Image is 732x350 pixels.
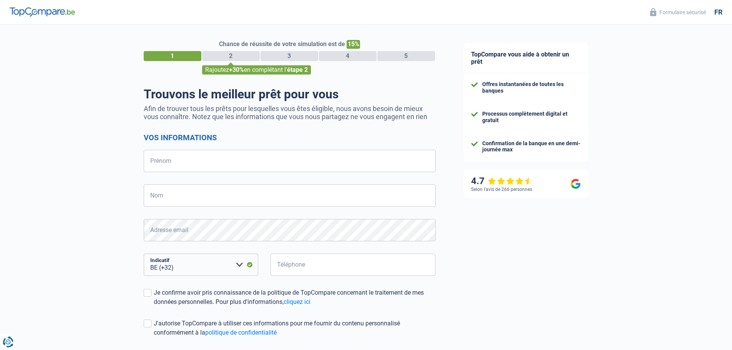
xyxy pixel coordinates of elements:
div: fr [714,8,722,17]
div: J'autorise TopCompare à utiliser ces informations pour me fournir du contenu personnalisé conform... [154,319,436,337]
div: 1 [144,51,201,61]
div: TopCompare vous aide à obtenir un prêt [463,43,588,73]
span: 15% [347,40,360,49]
div: 2 [202,51,260,61]
div: Processus complètement digital et gratuit [482,111,581,124]
div: 3 [261,51,318,61]
div: Selon l’avis de 266 personnes [471,187,532,192]
div: Offres instantanées de toutes les banques [482,81,581,94]
div: Je confirme avoir pris connaissance de la politique de TopCompare concernant le traitement de mes... [154,288,436,307]
img: TopCompare Logo [10,7,75,17]
div: 4.7 [471,176,533,187]
div: 5 [377,51,435,61]
h1: Trouvons le meilleur prêt pour vous [144,87,436,101]
h2: Vos informations [144,133,436,142]
div: Confirmation de la banque en une demi-journée max [482,140,581,153]
span: Chance de réussite de votre simulation est de [219,40,345,48]
a: cliquez ici [284,298,310,305]
a: politique de confidentialité [205,329,277,336]
div: Rajoutez en complétant l' [202,65,311,75]
div: 4 [319,51,377,61]
button: Formulaire sécurisé [646,6,710,18]
input: 401020304 [271,254,436,276]
span: +30% [229,66,244,73]
p: Afin de trouver tous les prêts pour lesquelles vous êtes éligible, nous avons besoin de mieux vou... [144,105,436,121]
span: étape 2 [287,66,308,73]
